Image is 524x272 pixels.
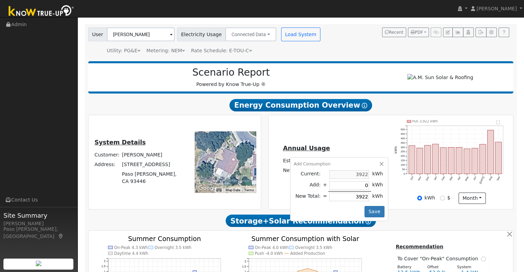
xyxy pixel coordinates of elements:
[3,211,74,220] span: Site Summary
[107,28,175,41] input: Select a User
[411,30,423,35] span: PDF
[394,264,424,270] div: Battery
[417,196,422,200] input: kWh
[282,156,328,166] td: Estimated Bill:
[282,166,328,176] td: Net Consumption:
[229,99,372,111] span: Energy Consumption Overview
[242,265,246,268] text: 1.5
[456,147,462,174] rect: onclick=""
[475,28,486,37] button: Export Interval Data
[294,169,322,180] td: Current:
[479,176,485,184] text: [DATE]
[295,245,332,250] text: Overnight 3.5 kWh
[93,160,121,169] td: Address:
[251,235,359,242] text: Summer Consumption with Solar
[408,28,429,37] button: PDF
[443,28,453,37] button: Edit User
[473,176,477,181] text: Jun
[290,251,325,256] text: Added Production
[487,130,494,174] rect: onclick=""
[472,148,478,174] rect: onclick=""
[58,233,64,239] a: Map
[476,6,517,11] span: [PERSON_NAME]
[407,74,473,81] img: A.M. Sun Solar & Roofing
[449,176,454,181] text: Mar
[93,150,121,160] td: Customer:
[121,160,185,169] td: [STREET_ADDRESS]
[307,268,308,269] circle: onclick=""
[191,48,252,53] span: Alias: None
[409,145,415,174] rect: onclick=""
[402,168,405,171] text: 50
[440,196,445,200] input: $
[453,264,483,270] div: System
[496,176,501,181] text: Sep
[154,245,191,250] text: Overnight 3.5 kWh
[424,264,454,270] div: Offset
[255,251,283,256] text: Push -4.0 kWh
[283,145,330,152] u: Annual Usage
[328,156,347,166] td: $1,970
[121,150,185,160] td: [PERSON_NAME]
[401,163,405,166] text: 100
[226,215,376,227] span: Storage+Solar Recommendation
[3,220,74,227] div: [PERSON_NAME]
[401,154,405,157] text: 200
[128,235,201,242] text: Summer Consumption
[364,206,384,218] button: Save
[496,120,500,124] text: 
[397,255,481,262] span: To Cover "On-Peak" Consumption
[107,47,141,54] div: Utility: PG&E
[226,188,240,193] button: Map Data
[432,144,439,174] rect: onclick=""
[495,142,502,174] rect: onclick=""
[401,159,405,162] text: 150
[371,169,384,180] td: kWh
[302,269,303,270] circle: onclick=""
[101,265,105,268] text: 1.5
[447,194,450,202] label: $
[366,219,371,224] i: Show Help
[294,191,322,203] td: New Total:
[401,128,405,131] text: 500
[146,47,185,54] div: Metering: NEM
[463,28,474,37] button: Login As
[401,137,405,140] text: 400
[225,28,276,41] button: Connected Data
[104,259,105,263] text: 2
[424,145,431,174] rect: onclick=""
[294,180,322,191] td: Add:
[294,161,384,167] div: Add Consumption
[486,28,497,37] button: Settings
[94,139,146,146] u: System Details
[196,184,219,193] img: Google
[459,193,486,204] button: month
[371,180,384,191] td: kWh
[95,67,367,78] h2: Scenario Report
[371,191,384,203] td: kWh
[92,67,371,88] div: Powered by Know True-Up ®
[488,176,493,181] text: Aug
[311,269,312,270] circle: onclick=""
[401,150,405,153] text: 250
[425,176,430,181] text: Dec
[196,184,219,193] a: Open this area in Google Maps (opens a new window)
[322,191,328,203] td: =
[452,28,463,37] button: Multi-Series Graph
[448,148,454,174] rect: onclick=""
[424,194,435,202] label: kWh
[440,148,446,174] rect: onclick=""
[403,172,405,175] text: 0
[121,169,185,186] td: Paso [PERSON_NAME], CA 93446
[457,176,461,181] text: Apr
[3,226,74,240] div: Paso [PERSON_NAME], [GEOGRAPHIC_DATA]
[417,148,423,174] rect: onclick=""
[245,259,246,263] text: 2
[412,119,438,123] text: Pull 3,922 kWh
[114,245,148,250] text: On-Peak 4.3 kWh
[316,270,317,271] circle: onclick=""
[382,28,406,37] button: Recent
[441,176,445,181] text: Feb
[362,103,367,108] i: Show Help
[255,245,289,250] text: On-Peak 4.0 kWh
